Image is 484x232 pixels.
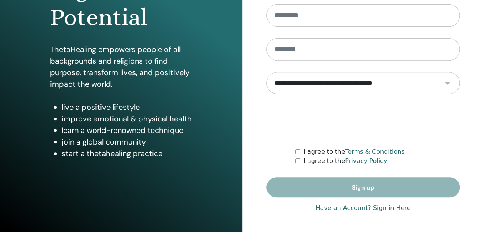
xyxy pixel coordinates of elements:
li: live a positive lifestyle [62,101,192,113]
a: Terms & Conditions [345,148,404,155]
label: I agree to the [303,147,405,156]
p: ThetaHealing empowers people of all backgrounds and religions to find purpose, transform lives, a... [50,44,192,90]
a: Have an Account? Sign in Here [315,203,410,213]
iframe: reCAPTCHA [305,106,422,136]
li: join a global community [62,136,192,148]
li: learn a world-renowned technique [62,124,192,136]
li: start a thetahealing practice [62,148,192,159]
li: improve emotional & physical health [62,113,192,124]
label: I agree to the [303,156,387,166]
a: Privacy Policy [345,157,387,165]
